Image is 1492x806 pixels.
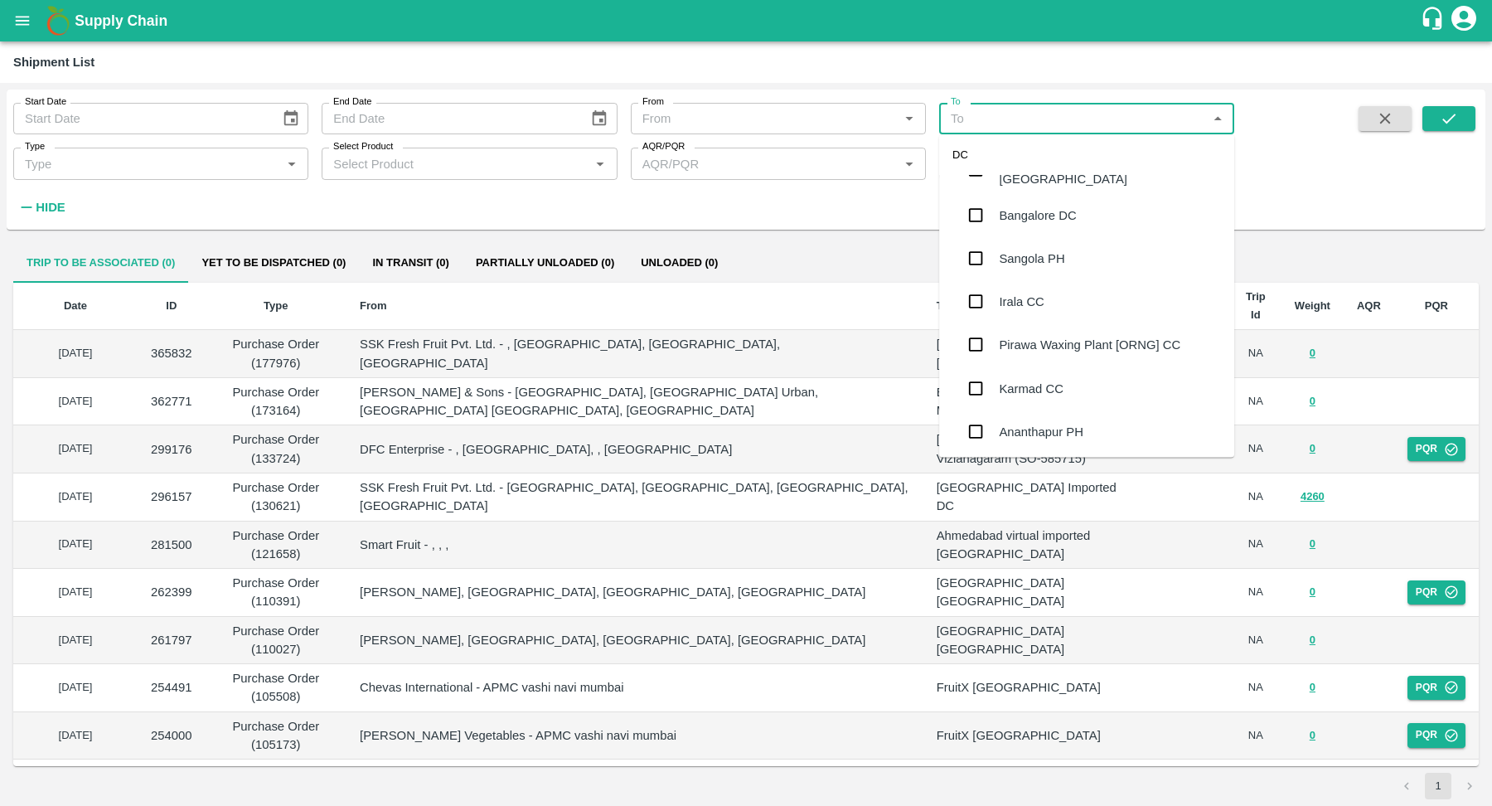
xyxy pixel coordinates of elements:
[1310,583,1315,602] button: 0
[937,678,1129,697] p: FruitX [GEOGRAPHIC_DATA]
[41,4,75,37] img: logo
[13,522,138,570] td: [DATE]
[219,574,334,611] p: Purchase Order (110391)
[275,103,307,134] button: Choose date
[899,108,920,129] button: Open
[219,335,334,372] p: Purchase Order (177976)
[627,243,731,283] button: Unloaded (0)
[1246,290,1266,321] b: Trip Id
[18,153,254,174] input: Type
[13,473,138,522] td: [DATE]
[1425,773,1451,799] button: page 1
[1207,108,1228,129] button: Close
[151,678,192,697] p: 254491
[1295,299,1330,312] b: Weight
[360,536,910,554] p: Smart Fruit - , , ,
[327,153,584,174] input: Select Product
[1357,299,1381,312] b: AQR
[360,726,910,745] p: [PERSON_NAME] Vegetables - APMC vashi navi mumbai
[13,664,138,712] td: [DATE]
[1310,535,1315,554] button: 0
[999,206,1076,224] div: Bangalore DC
[937,478,1129,516] p: [GEOGRAPHIC_DATA] Imported DC
[899,153,920,174] button: Open
[13,569,138,617] td: [DATE]
[75,9,1420,32] a: Supply Chain
[13,617,138,665] td: [DATE]
[1230,330,1281,378] td: NA
[584,103,615,134] button: Choose date
[1391,773,1485,799] nav: pagination navigation
[1310,631,1315,650] button: 0
[1230,664,1281,712] td: NA
[219,430,334,468] p: Purchase Order (133724)
[333,140,393,153] label: Select Product
[13,712,138,760] td: [DATE]
[13,193,70,221] button: Hide
[166,299,177,312] b: ID
[636,153,872,174] input: AQR/PQR
[3,2,41,40] button: open drawer
[1301,488,1325,507] button: 4260
[999,379,1063,397] div: Karmad CC
[951,95,961,109] label: To
[151,392,192,410] p: 362771
[219,478,334,516] p: Purchase Order (130621)
[360,383,910,420] p: [PERSON_NAME] & Sons - [GEOGRAPHIC_DATA], [GEOGRAPHIC_DATA] Urban, [GEOGRAPHIC_DATA] [GEOGRAPHIC_...
[25,140,45,153] label: Type
[36,201,65,214] strong: Hide
[151,726,192,745] p: 254000
[360,631,910,649] p: [PERSON_NAME], [GEOGRAPHIC_DATA], [GEOGRAPHIC_DATA], [GEOGRAPHIC_DATA]
[937,527,1129,564] p: Ahmedabad virtual imported [GEOGRAPHIC_DATA]
[999,293,1044,311] div: Irala CC
[219,717,334,755] p: Purchase Order (105173)
[642,140,685,153] label: AQR/PQR
[1449,3,1479,38] div: account of current user
[219,527,334,564] p: Purchase Order (121658)
[360,335,910,372] p: SSK Fresh Fruit Pvt. Ltd. - , [GEOGRAPHIC_DATA], [GEOGRAPHIC_DATA], [GEOGRAPHIC_DATA]
[1230,617,1281,665] td: NA
[1407,437,1465,461] button: PQR
[999,422,1083,440] div: Ananthapur PH
[642,95,664,109] label: From
[360,678,910,697] p: Chevas International - APMC vashi navi mumbai
[463,243,627,283] button: Partially Unloaded (0)
[25,95,66,109] label: Start Date
[939,135,1234,175] div: DC
[151,344,192,362] p: 365832
[219,383,334,420] p: Purchase Order (173164)
[360,299,387,312] b: From
[151,488,192,506] p: 296157
[13,103,269,134] input: Start Date
[64,299,87,312] b: Date
[188,243,359,283] button: Yet to be dispatched (0)
[360,440,910,459] p: DFC Enterprise - , [GEOGRAPHIC_DATA], , [GEOGRAPHIC_DATA]
[219,765,334,802] p: Purchase Order (105168)
[1230,425,1281,473] td: NA
[219,622,334,659] p: Purchase Order (110027)
[333,95,371,109] label: End Date
[1230,569,1281,617] td: NA
[999,336,1180,354] div: Pirawa Waxing Plant [ORNG] CC
[13,378,138,426] td: [DATE]
[1230,378,1281,426] td: NA
[937,726,1129,745] p: FruitX [GEOGRAPHIC_DATA]
[937,335,1129,372] p: [GEOGRAPHIC_DATA] [GEOGRAPHIC_DATA]
[151,440,192,459] p: 299176
[1310,678,1315,697] button: 0
[944,108,1202,129] input: To
[1310,392,1315,411] button: 0
[1310,726,1315,745] button: 0
[151,631,192,649] p: 261797
[937,622,1129,659] p: [GEOGRAPHIC_DATA] [GEOGRAPHIC_DATA]
[1407,580,1465,604] button: PQR
[322,103,577,134] input: End Date
[151,583,192,601] p: 262399
[360,583,910,601] p: [PERSON_NAME], [GEOGRAPHIC_DATA], [GEOGRAPHIC_DATA], [GEOGRAPHIC_DATA]
[264,299,288,312] b: Type
[360,478,910,516] p: SSK Fresh Fruit Pvt. Ltd. - [GEOGRAPHIC_DATA], [GEOGRAPHIC_DATA], [GEOGRAPHIC_DATA], [GEOGRAPHIC_...
[937,430,1129,468] p: [PERSON_NAME] Tech Vizianagaram (SO-585715)
[1407,676,1465,700] button: PQR
[1230,473,1281,522] td: NA
[359,243,462,283] button: In transit (0)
